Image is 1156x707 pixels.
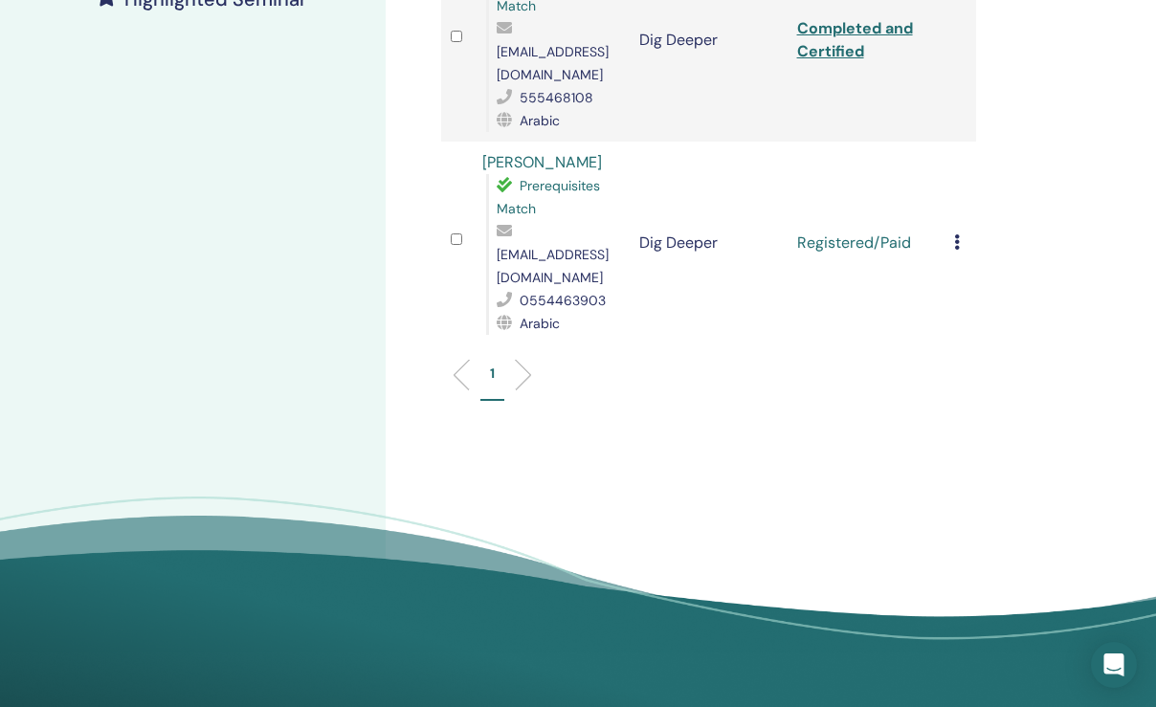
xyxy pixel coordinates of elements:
a: Completed and Certified [797,18,913,61]
td: Dig Deeper [630,142,788,344]
p: 1 [490,364,495,384]
span: [EMAIL_ADDRESS][DOMAIN_NAME] [497,43,609,83]
span: Arabic [520,315,560,332]
span: 555468108 [520,89,593,106]
span: Prerequisites Match [497,177,600,217]
span: 0554463903 [520,292,606,309]
span: Arabic [520,112,560,129]
a: [PERSON_NAME] [482,152,602,172]
span: [EMAIL_ADDRESS][DOMAIN_NAME] [497,246,609,286]
div: Open Intercom Messenger [1091,642,1137,688]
